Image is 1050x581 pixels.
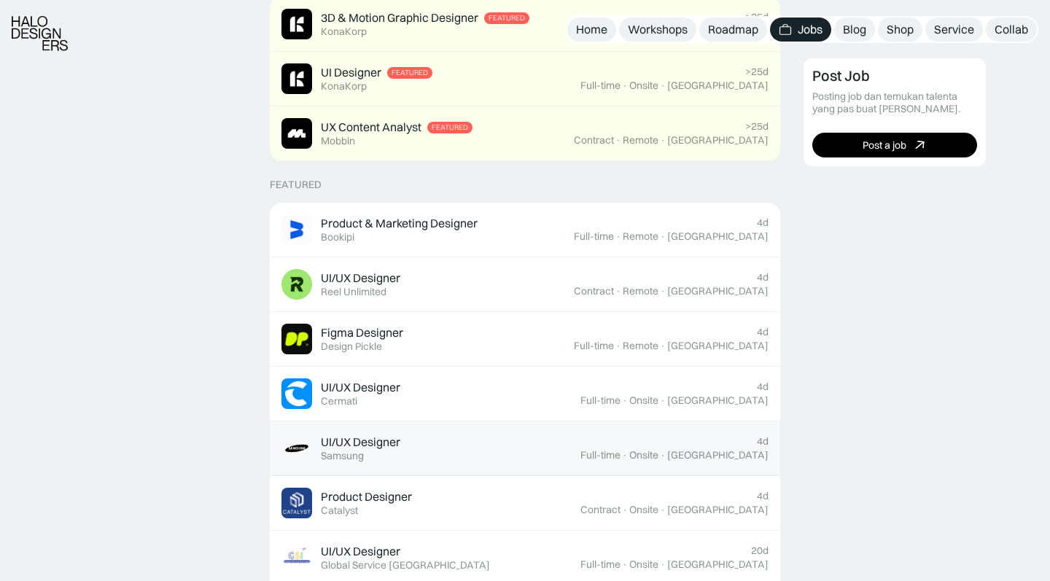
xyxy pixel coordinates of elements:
div: UI/UX Designer [321,270,400,286]
div: 4d [757,381,769,393]
div: Onsite [629,504,658,516]
div: Featured [489,14,525,23]
div: Global Service [GEOGRAPHIC_DATA] [321,559,490,572]
a: Blog [834,17,875,42]
div: UI Designer [321,65,381,80]
div: · [622,558,628,571]
div: Remote [623,340,658,352]
div: Contract [574,285,614,297]
div: [GEOGRAPHIC_DATA] [667,134,769,147]
div: [GEOGRAPHIC_DATA] [667,504,769,516]
a: Workshops [619,17,696,42]
div: · [660,558,666,571]
div: · [660,449,666,461]
div: KonaKorp [321,26,367,38]
div: Full-time [574,340,614,352]
a: Shop [878,17,922,42]
div: 4d [757,435,769,448]
div: Contract [574,134,614,147]
div: Product Designer [321,489,412,504]
a: Job ImageUI/UX DesignerReel Unlimited4dContract·Remote·[GEOGRAPHIC_DATA] [270,257,780,312]
img: Job Image [281,324,312,354]
a: Job ImageProduct DesignerCatalyst4dContract·Onsite·[GEOGRAPHIC_DATA] [270,476,780,531]
div: · [660,79,666,92]
div: Home [576,22,607,37]
div: · [622,449,628,461]
div: · [660,285,666,297]
a: Job ImageFigma DesignerDesign Pickle4dFull-time·Remote·[GEOGRAPHIC_DATA] [270,312,780,367]
div: · [660,394,666,407]
div: Shop [887,22,914,37]
a: Job ImageProduct & Marketing DesignerBookipi4dFull-time·Remote·[GEOGRAPHIC_DATA] [270,203,780,257]
a: Service [925,17,983,42]
a: Jobs [770,17,831,42]
div: [GEOGRAPHIC_DATA] [667,449,769,461]
a: Post a job [812,133,977,157]
div: · [622,394,628,407]
div: Cermati [321,395,357,408]
div: 4d [757,271,769,284]
div: UX Content Analyst [321,120,421,135]
div: Mobbin [321,135,355,147]
div: · [622,504,628,516]
div: Blog [843,22,866,37]
div: Full-time [580,449,621,461]
img: Job Image [281,63,312,94]
div: 20d [751,545,769,557]
div: Remote [623,285,658,297]
div: Reel Unlimited [321,286,386,298]
div: [GEOGRAPHIC_DATA] [667,558,769,571]
div: Remote [623,230,658,243]
div: · [660,340,666,352]
a: Job ImageUI/UX DesignerSamsung4dFull-time·Onsite·[GEOGRAPHIC_DATA] [270,421,780,476]
div: Product & Marketing Designer [321,216,478,231]
div: Posting job dan temukan talenta yang pas buat [PERSON_NAME]. [812,90,977,115]
div: Workshops [628,22,688,37]
div: Onsite [629,449,658,461]
div: UI/UX Designer [321,434,400,450]
div: Featured [432,123,468,132]
a: Collab [986,17,1037,42]
div: >25d [745,66,769,78]
div: · [660,504,666,516]
div: Full-time [574,230,614,243]
div: 4d [757,217,769,229]
div: · [660,134,666,147]
img: Job Image [281,433,312,464]
div: · [615,340,621,352]
div: Featured [392,69,428,77]
div: >25d [745,120,769,133]
img: Job Image [281,488,312,518]
div: 4d [757,490,769,502]
a: Home [567,17,616,42]
div: Onsite [629,394,658,407]
div: 4d [757,326,769,338]
a: Job ImageUX Content AnalystFeaturedMobbin>25dContract·Remote·[GEOGRAPHIC_DATA] [270,106,780,161]
div: Post Job [812,67,870,85]
div: Samsung [321,450,364,462]
div: Remote [623,134,658,147]
img: Job Image [281,378,312,409]
div: Bookipi [321,231,354,243]
div: Catalyst [321,504,358,517]
div: Figma Designer [321,325,403,340]
div: Design Pickle [321,340,382,353]
div: · [615,134,621,147]
div: · [622,79,628,92]
div: · [615,230,621,243]
div: Full-time [580,558,621,571]
div: Post a job [863,139,906,151]
div: UI/UX Designer [321,544,400,559]
div: [GEOGRAPHIC_DATA] [667,340,769,352]
img: Job Image [281,269,312,300]
div: >25d [745,11,769,23]
div: Featured [270,179,322,191]
img: Job Image [281,9,312,39]
div: · [660,230,666,243]
div: · [615,285,621,297]
div: Full-time [580,79,621,92]
div: Service [934,22,974,37]
div: Onsite [629,558,658,571]
div: Roadmap [708,22,758,37]
a: Job ImageUI DesignerFeaturedKonaKorp>25dFull-time·Onsite·[GEOGRAPHIC_DATA] [270,52,780,106]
